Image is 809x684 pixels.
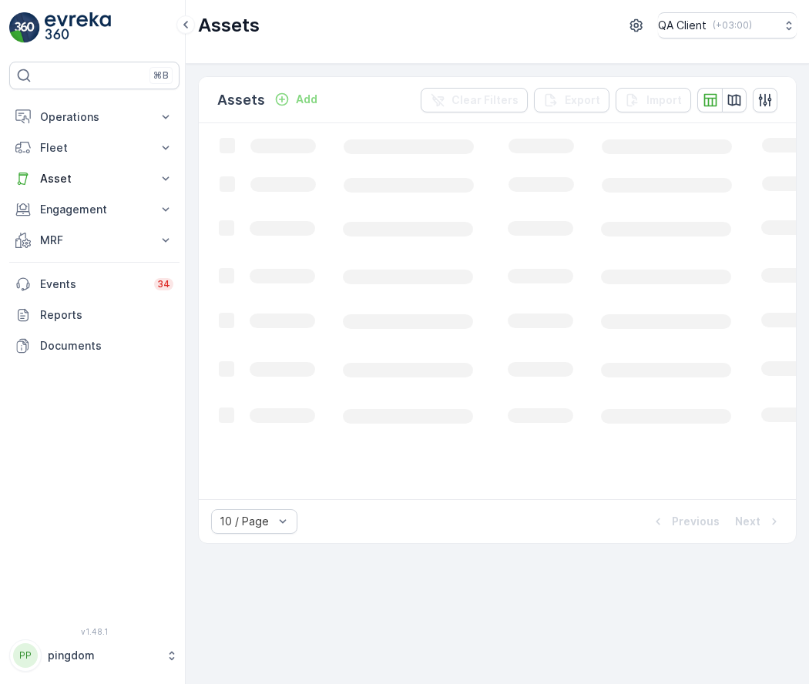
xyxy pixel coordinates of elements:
[534,88,609,112] button: Export
[565,92,600,108] p: Export
[733,512,784,531] button: Next
[9,225,180,256] button: MRF
[153,69,169,82] p: ⌘B
[9,300,180,330] a: Reports
[40,233,149,248] p: MRF
[9,12,40,43] img: logo
[157,278,170,290] p: 34
[9,102,180,132] button: Operations
[9,194,180,225] button: Engagement
[735,514,760,529] p: Next
[45,12,111,43] img: logo_light-DOdMpM7g.png
[421,88,528,112] button: Clear Filters
[268,90,324,109] button: Add
[616,88,691,112] button: Import
[672,514,720,529] p: Previous
[40,140,149,156] p: Fleet
[646,92,682,108] p: Import
[40,109,149,125] p: Operations
[658,18,707,33] p: QA Client
[713,19,752,32] p: ( +03:00 )
[9,163,180,194] button: Asset
[451,92,519,108] p: Clear Filters
[296,92,317,107] p: Add
[40,307,173,323] p: Reports
[40,171,149,186] p: Asset
[40,338,173,354] p: Documents
[649,512,721,531] button: Previous
[9,627,180,636] span: v 1.48.1
[9,269,180,300] a: Events34
[198,13,260,38] p: Assets
[48,648,158,663] p: pingdom
[9,132,180,163] button: Fleet
[40,202,149,217] p: Engagement
[13,643,38,668] div: PP
[9,330,180,361] a: Documents
[658,12,797,39] button: QA Client(+03:00)
[9,639,180,672] button: PPpingdom
[40,277,145,292] p: Events
[217,89,265,111] p: Assets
